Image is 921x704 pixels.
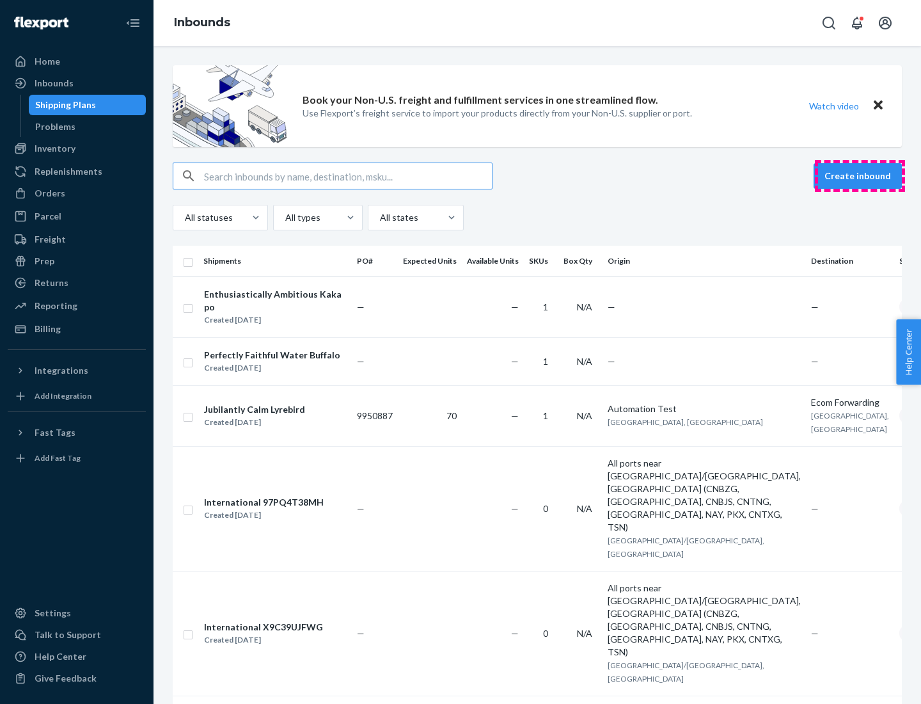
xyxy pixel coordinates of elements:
[164,4,240,42] ol: breadcrumbs
[204,416,305,429] div: Created [DATE]
[198,246,352,276] th: Shipments
[184,211,185,224] input: All statuses
[8,183,146,204] a: Orders
[608,301,615,312] span: —
[608,582,801,659] div: All ports near [GEOGRAPHIC_DATA]/[GEOGRAPHIC_DATA], [GEOGRAPHIC_DATA] (CNBZG, [GEOGRAPHIC_DATA], ...
[844,10,870,36] button: Open notifications
[14,17,68,29] img: Flexport logo
[543,301,548,312] span: 1
[608,403,801,415] div: Automation Test
[204,509,324,522] div: Created [DATE]
[35,165,102,178] div: Replenishments
[35,628,101,641] div: Talk to Support
[204,362,340,374] div: Created [DATE]
[379,211,380,224] input: All states
[357,356,365,367] span: —
[284,211,285,224] input: All types
[602,246,806,276] th: Origin
[398,246,462,276] th: Expected Units
[8,360,146,381] button: Integrations
[8,51,146,72] a: Home
[806,246,894,276] th: Destination
[35,323,61,335] div: Billing
[35,142,75,155] div: Inventory
[8,422,146,443] button: Fast Tags
[524,246,558,276] th: SKUs
[811,503,819,514] span: —
[204,349,340,362] div: Perfectly Faithful Water Buffalo
[357,628,365,639] span: —
[35,672,97,685] div: Give Feedback
[35,210,61,223] div: Parcel
[204,314,346,326] div: Created [DATE]
[577,410,592,421] span: N/A
[35,426,75,439] div: Fast Tags
[608,356,615,367] span: —
[352,385,398,446] td: 9950887
[8,448,146,468] a: Add Fast Tag
[543,410,548,421] span: 1
[8,603,146,623] a: Settings
[303,107,692,120] p: Use Flexport’s freight service to import your products directly from your Non-U.S. supplier or port.
[29,116,146,137] a: Problems
[8,161,146,182] a: Replenishments
[511,628,519,639] span: —
[811,356,819,367] span: —
[204,496,324,509] div: International 97PQ4T38MH
[608,660,764,684] span: [GEOGRAPHIC_DATA]/[GEOGRAPHIC_DATA], [GEOGRAPHIC_DATA]
[543,356,548,367] span: 1
[577,628,592,639] span: N/A
[204,288,346,314] div: Enthusiastically Ambitious Kakapo
[35,452,81,463] div: Add Fast Tag
[303,93,658,108] p: Book your Non-U.S. freight and fulfillment services in one streamlined flow.
[462,246,524,276] th: Available Units
[511,301,519,312] span: —
[896,319,921,385] button: Help Center
[8,296,146,316] a: Reporting
[511,356,519,367] span: —
[8,273,146,293] a: Returns
[35,187,65,200] div: Orders
[204,403,305,416] div: Jubilantly Calm Lyrebird
[511,410,519,421] span: —
[204,634,323,646] div: Created [DATE]
[543,628,548,639] span: 0
[35,120,75,133] div: Problems
[35,233,66,246] div: Freight
[8,138,146,159] a: Inventory
[357,301,365,312] span: —
[814,163,902,189] button: Create inbound
[801,97,867,115] button: Watch video
[811,396,889,409] div: Ecom Forwarding
[870,97,886,115] button: Close
[811,628,819,639] span: —
[816,10,842,36] button: Open Search Box
[608,417,763,427] span: [GEOGRAPHIC_DATA], [GEOGRAPHIC_DATA]
[811,301,819,312] span: —
[8,206,146,227] a: Parcel
[8,251,146,271] a: Prep
[35,650,86,663] div: Help Center
[35,276,68,289] div: Returns
[608,536,764,559] span: [GEOGRAPHIC_DATA]/[GEOGRAPHIC_DATA], [GEOGRAPHIC_DATA]
[35,300,77,312] div: Reporting
[577,301,592,312] span: N/A
[204,621,323,634] div: International X9C39UJFWG
[608,457,801,534] div: All ports near [GEOGRAPHIC_DATA]/[GEOGRAPHIC_DATA], [GEOGRAPHIC_DATA] (CNBZG, [GEOGRAPHIC_DATA], ...
[8,646,146,667] a: Help Center
[357,503,365,514] span: —
[35,99,96,111] div: Shipping Plans
[811,411,889,434] span: [GEOGRAPHIC_DATA], [GEOGRAPHIC_DATA]
[35,55,60,68] div: Home
[8,73,146,93] a: Inbounds
[543,503,548,514] span: 0
[511,503,519,514] span: —
[352,246,398,276] th: PO#
[35,77,74,90] div: Inbounds
[872,10,898,36] button: Open account menu
[35,390,91,401] div: Add Integration
[174,15,230,29] a: Inbounds
[577,503,592,514] span: N/A
[35,364,88,377] div: Integrations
